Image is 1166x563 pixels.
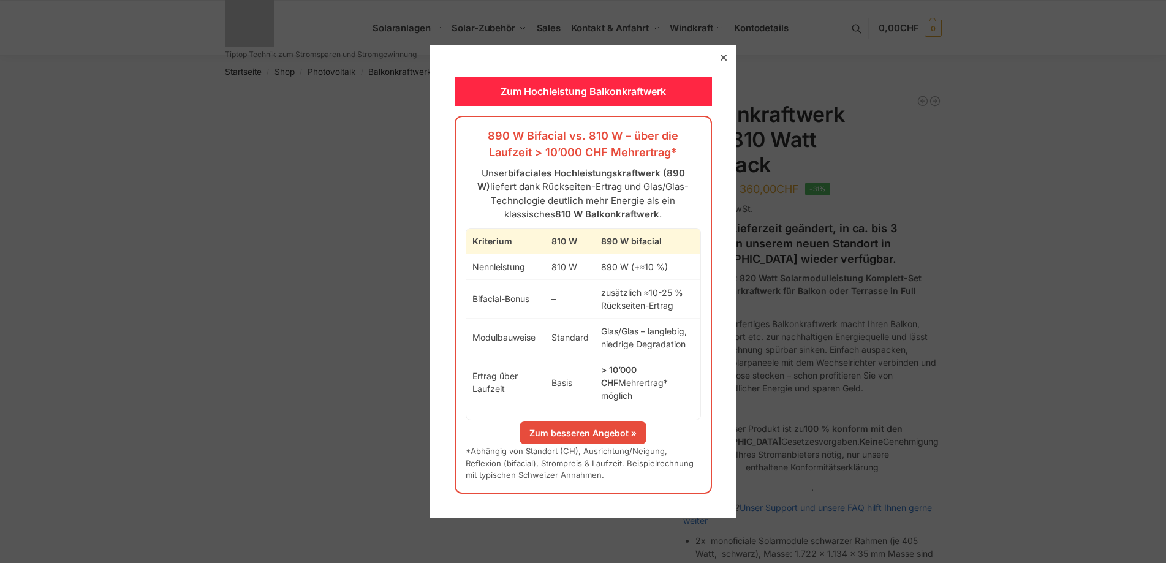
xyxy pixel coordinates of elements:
[466,357,546,408] td: Ertrag über Laufzeit
[477,167,685,193] strong: bifaciales Hochleistungskraftwerk (890 W)
[595,254,700,279] td: 890 W (+≈10 %)
[545,229,595,254] th: 810 W
[545,254,595,279] td: 810 W
[466,128,701,160] h3: 890 W Bifacial vs. 810 W – über die Laufzeit > 10’000 CHF Mehrertrag*
[466,167,701,222] p: Unser liefert dank Rückseiten-Ertrag und Glas/Glas-Technologie deutlich mehr Energie als ein klas...
[601,365,637,388] strong: > 10’000 CHF
[545,318,595,357] td: Standard
[595,229,700,254] th: 890 W bifacial
[555,208,659,220] strong: 810 W Balkonkraftwerk
[466,254,546,279] td: Nennleistung
[520,421,646,444] a: Zum besseren Angebot »
[466,445,701,482] p: *Abhängig von Standort (CH), Ausrichtung/Neigung, Reflexion (bifacial), Strompreis & Laufzeit. Be...
[466,229,546,254] th: Kriterium
[595,318,700,357] td: Glas/Glas – langlebig, niedrige Degradation
[595,279,700,318] td: zusätzlich ≈10-25 % Rückseiten-Ertrag
[455,77,712,106] div: Zum Hochleistung Balkonkraftwerk
[595,357,700,408] td: Mehrertrag* möglich
[466,279,546,318] td: Bifacial-Bonus
[545,357,595,408] td: Basis
[466,318,546,357] td: Modulbauweise
[545,279,595,318] td: –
